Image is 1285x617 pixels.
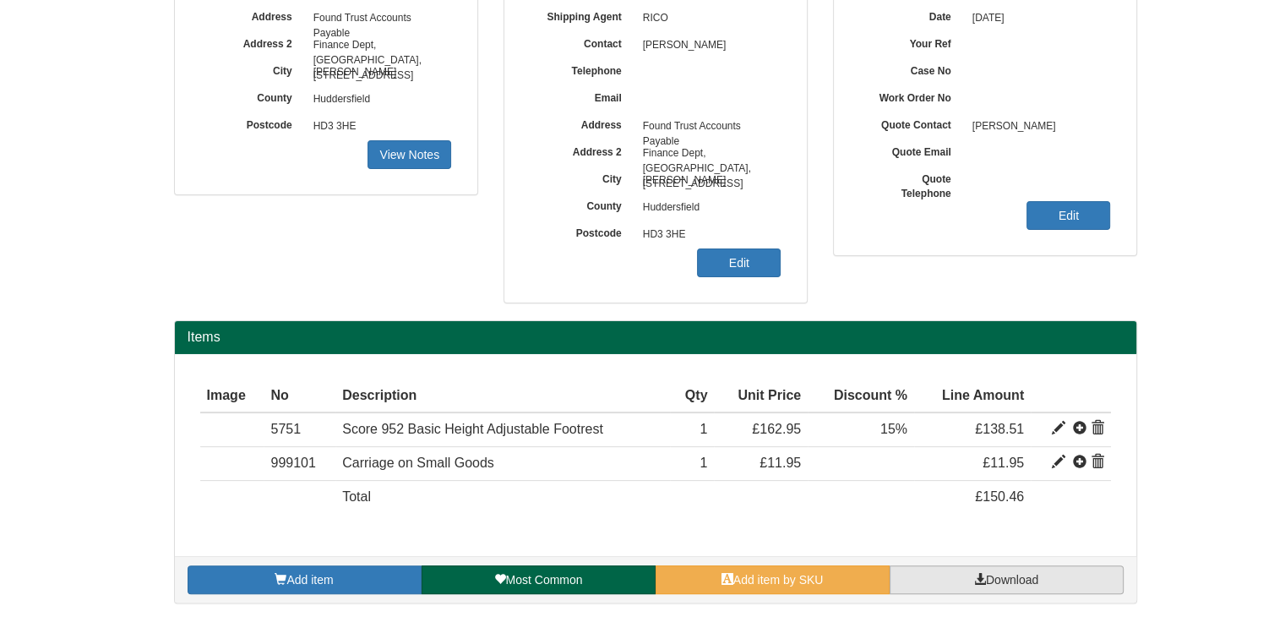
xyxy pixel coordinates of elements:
[880,422,907,436] span: 15%
[975,489,1024,504] span: £150.46
[530,194,634,214] label: County
[914,379,1031,413] th: Line Amount
[342,456,494,470] span: Carriage on Small Goods
[859,5,964,25] label: Date
[200,5,305,25] label: Address
[530,86,634,106] label: Email
[859,59,964,79] label: Case No
[859,113,964,133] label: Quote Contact
[530,5,634,25] label: Shipping Agent
[530,140,634,160] label: Address 2
[286,573,333,587] span: Add item
[859,140,964,160] label: Quote Email
[859,86,964,106] label: Work Order No
[505,573,582,587] span: Most Common
[634,32,781,59] span: [PERSON_NAME]
[859,167,964,201] label: Quote Telephone
[700,422,708,436] span: 1
[200,379,264,413] th: Image
[200,32,305,52] label: Address 2
[964,113,1111,140] span: [PERSON_NAME]
[634,194,781,221] span: Huddersfield
[530,167,634,187] label: City
[188,330,1124,345] h2: Items
[530,113,634,133] label: Address
[305,59,452,86] span: [PERSON_NAME]
[634,221,781,248] span: HD3 3HE
[859,32,964,52] label: Your Ref
[670,379,714,413] th: Qty
[342,422,603,436] span: Score 952 Basic Height Adjustable Footrest
[264,447,335,481] td: 999101
[700,456,708,470] span: 1
[634,140,781,167] span: Finance Dept, [GEOGRAPHIC_DATA],[STREET_ADDRESS]
[305,113,452,140] span: HD3 3HE
[335,481,670,514] td: Total
[634,167,781,194] span: [PERSON_NAME]
[760,456,801,470] span: £11.95
[200,113,305,133] label: Postcode
[983,456,1024,470] span: £11.95
[264,412,335,446] td: 5751
[530,32,634,52] label: Contact
[733,573,824,587] span: Add item by SKU
[305,5,452,32] span: Found Trust Accounts Payable
[200,86,305,106] label: County
[368,140,451,169] a: View Notes
[530,221,634,241] label: Postcode
[305,32,452,59] span: Finance Dept, [GEOGRAPHIC_DATA],[STREET_ADDRESS]
[634,5,781,32] span: RICO
[1026,201,1110,230] a: Edit
[264,379,335,413] th: No
[752,422,801,436] span: £162.95
[530,59,634,79] label: Telephone
[335,379,670,413] th: Description
[975,422,1024,436] span: £138.51
[200,59,305,79] label: City
[986,573,1038,587] span: Download
[697,248,781,277] a: Edit
[634,113,781,140] span: Found Trust Accounts Payable
[964,5,1111,32] span: [DATE]
[890,565,1124,594] a: Download
[305,86,452,113] span: Huddersfield
[714,379,808,413] th: Unit Price
[808,379,914,413] th: Discount %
